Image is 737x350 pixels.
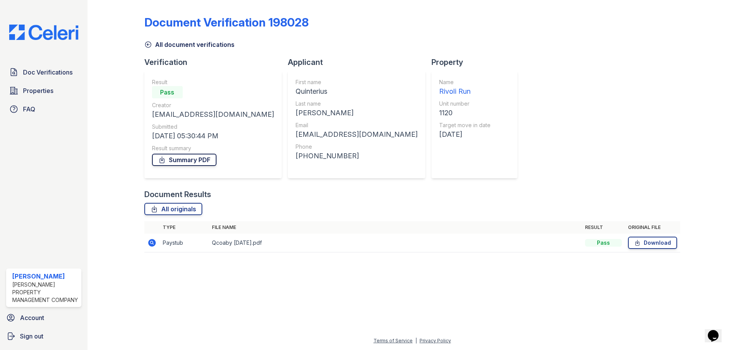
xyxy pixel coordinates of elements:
div: [PHONE_NUMBER] [296,151,418,161]
th: Original file [625,221,680,234]
a: FAQ [6,101,81,117]
div: Quinterius [296,86,418,97]
th: File name [209,221,582,234]
div: [DATE] 05:30:44 PM [152,131,274,141]
a: All document verifications [144,40,235,49]
div: Result summary [152,144,274,152]
span: Doc Verifications [23,68,73,77]
td: Qcoaby [DATE].pdf [209,234,582,252]
a: Download [628,237,677,249]
th: Result [582,221,625,234]
div: [EMAIL_ADDRESS][DOMAIN_NAME] [152,109,274,120]
div: Applicant [288,57,431,68]
a: Terms of Service [373,338,413,343]
div: Target move in date [439,121,491,129]
div: Last name [296,100,418,108]
div: 1120 [439,108,491,118]
th: Type [160,221,209,234]
a: Properties [6,83,81,98]
iframe: chat widget [705,319,729,342]
div: Pass [152,86,183,98]
a: Summary PDF [152,154,216,166]
a: Privacy Policy [420,338,451,343]
div: Result [152,78,274,86]
div: [EMAIL_ADDRESS][DOMAIN_NAME] [296,129,418,140]
div: Submitted [152,123,274,131]
div: First name [296,78,418,86]
div: Unit number [439,100,491,108]
td: Paystub [160,234,209,252]
img: CE_Logo_Blue-a8612792a0a2168367f1c8372b55b34899dd931a85d93a1a3d3e32e68fde9ad4.png [3,25,84,40]
span: Account [20,313,44,322]
span: FAQ [23,105,35,114]
div: Email [296,121,418,129]
div: [DATE] [439,129,491,140]
div: Name [439,78,491,86]
div: | [415,338,417,343]
div: Creator [152,101,274,109]
div: Pass [585,239,622,247]
div: Document Results [144,189,211,200]
span: Sign out [20,332,43,341]
div: [PERSON_NAME] [12,272,78,281]
a: Account [3,310,84,325]
a: All originals [144,203,202,215]
span: Properties [23,86,53,95]
div: Verification [144,57,288,68]
div: Rivoli Run [439,86,491,97]
div: Property [431,57,524,68]
div: Document Verification 198028 [144,15,309,29]
a: Name Rivoli Run [439,78,491,97]
a: Doc Verifications [6,65,81,80]
div: [PERSON_NAME] [296,108,418,118]
div: [PERSON_NAME] Property Management Company [12,281,78,304]
div: Phone [296,143,418,151]
a: Sign out [3,328,84,344]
